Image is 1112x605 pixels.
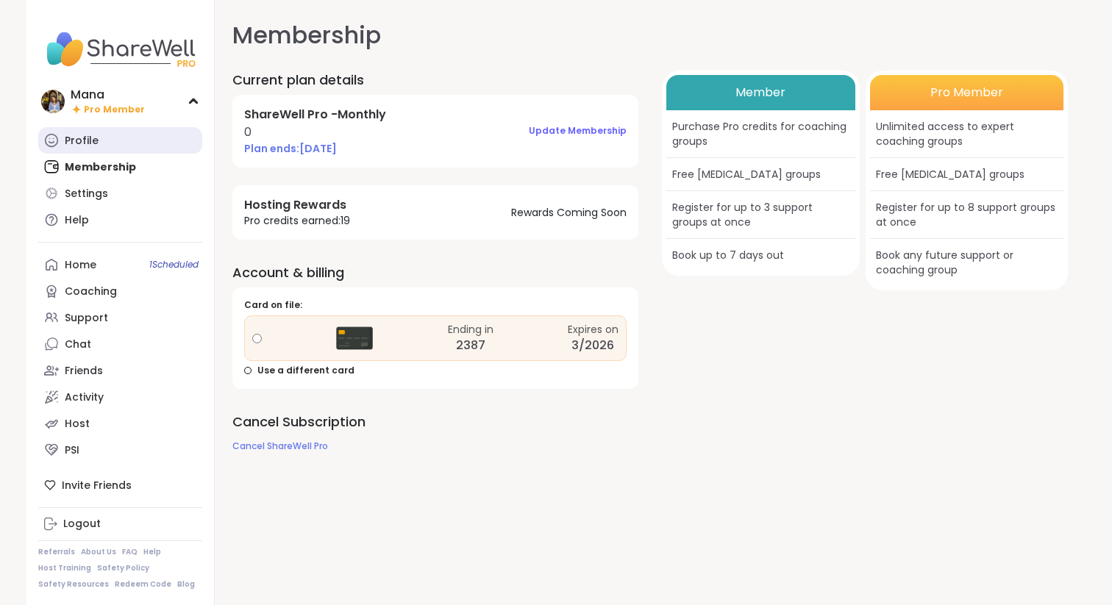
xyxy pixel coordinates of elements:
[65,284,117,299] div: Coaching
[81,547,116,557] a: About Us
[870,110,1063,158] div: Unlimited access to expert coaching groups
[568,322,619,337] div: Expires on
[38,437,202,463] a: PSI
[41,90,65,113] img: Mana
[38,511,202,537] a: Logout
[38,547,75,557] a: Referrals
[448,322,493,337] div: Ending in
[511,205,627,220] span: Rewards Coming Soon
[177,579,195,590] a: Blog
[38,410,202,437] a: Host
[143,547,161,557] a: Help
[38,251,202,278] a: Home1Scheduled
[232,412,638,431] h2: Cancel Subscription
[666,239,855,271] div: Book up to 7 days out
[65,258,96,273] div: Home
[38,24,202,75] img: ShareWell Nav Logo
[529,124,627,137] span: Update Membership
[244,107,386,123] h4: ShareWell Pro - Monthly
[38,207,202,233] a: Help
[65,443,79,458] div: PSI
[666,75,855,110] div: Member
[38,357,202,384] a: Friends
[870,75,1063,110] div: Pro Member
[244,141,386,156] span: Plan ends: [DATE]
[336,320,373,357] img: Credit Card
[244,299,627,312] div: Card on file:
[65,213,89,228] div: Help
[65,390,104,405] div: Activity
[232,71,638,89] h2: Current plan details
[65,337,91,352] div: Chat
[257,365,354,377] span: Use a different card
[666,110,855,158] div: Purchase Pro credits for coaching groups
[38,563,91,573] a: Host Training
[870,239,1063,286] div: Book any future support or coaching group
[244,107,386,155] div: 0
[244,197,350,213] h4: Hosting Rewards
[232,263,638,282] h2: Account & billing
[149,259,199,271] span: 1 Scheduled
[38,127,202,154] a: Profile
[65,187,108,201] div: Settings
[38,579,109,590] a: Safety Resources
[38,278,202,304] a: Coaching
[115,579,171,590] a: Redeem Code
[38,180,202,207] a: Settings
[63,517,101,531] div: Logout
[65,364,103,379] div: Friends
[232,18,1068,53] h1: Membership
[65,134,99,148] div: Profile
[666,191,855,239] div: Register for up to 3 support groups at once
[870,191,1063,239] div: Register for up to 8 support groups at once
[38,472,202,498] div: Invite Friends
[456,337,485,354] div: 2387
[122,547,138,557] a: FAQ
[38,304,202,331] a: Support
[65,311,108,326] div: Support
[97,563,149,573] a: Safety Policy
[571,337,614,354] div: 3/2026
[244,213,350,228] span: Pro credits earned: 19
[232,440,328,452] span: Cancel ShareWell Pro
[84,104,145,116] span: Pro Member
[529,115,627,146] button: Update Membership
[38,331,202,357] a: Chat
[870,158,1063,191] div: Free [MEDICAL_DATA] groups
[38,384,202,410] a: Activity
[666,158,855,191] div: Free [MEDICAL_DATA] groups
[71,87,145,103] div: Mana
[65,417,90,432] div: Host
